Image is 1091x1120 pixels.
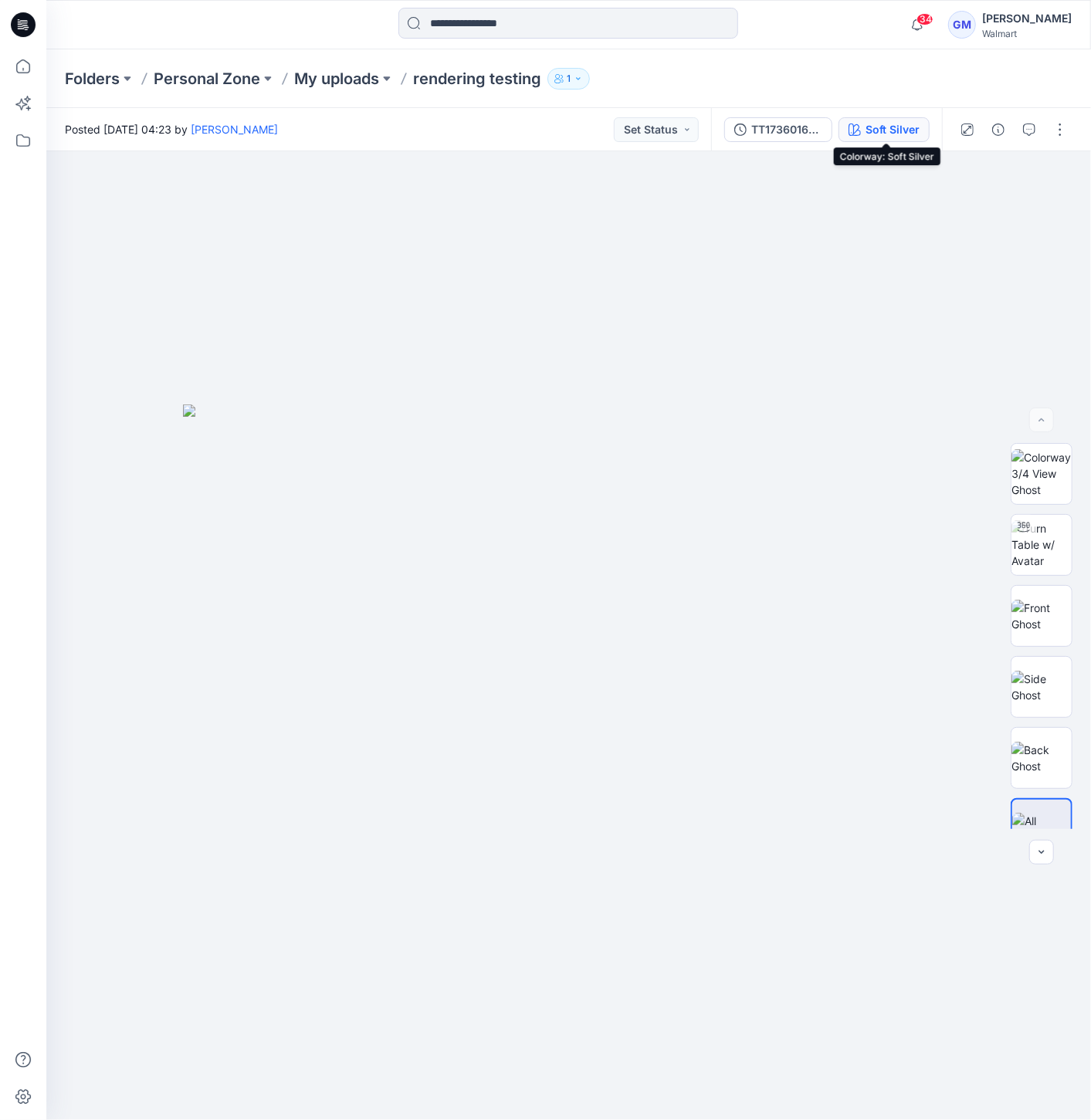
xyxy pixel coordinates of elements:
[982,28,1072,39] div: Walmart
[65,68,120,90] a: Folders
[751,121,822,138] div: TT1736016271_WML-3753-2026 HR 5 Pocket Wide Leg - Inseam [DOMAIN_NAME]
[65,121,278,137] span: Posted [DATE] 04:23 by
[986,117,1011,142] button: Details
[191,123,278,136] a: [PERSON_NAME]
[567,70,571,87] p: 1
[1011,600,1072,632] img: Front Ghost
[1012,813,1071,845] img: All colorways
[982,9,1072,28] div: [PERSON_NAME]
[154,68,260,90] a: Personal Zone
[294,68,379,90] a: My uploads
[547,68,590,90] button: 1
[1011,671,1072,703] img: Side Ghost
[839,117,930,142] button: Soft Silver
[724,117,832,142] button: TT1736016271_WML-3753-2026 HR 5 Pocket Wide Leg - Inseam [DOMAIN_NAME]
[917,13,933,25] span: 34
[866,121,920,138] div: Soft Silver
[413,68,541,90] p: rendering testing
[1011,520,1072,569] img: Turn Table w/ Avatar
[1011,449,1072,498] img: Colorway 3/4 View Ghost
[1011,742,1072,774] img: Back Ghost
[948,11,976,39] div: GM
